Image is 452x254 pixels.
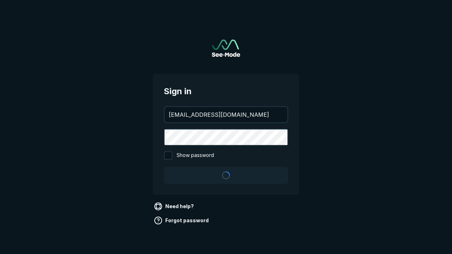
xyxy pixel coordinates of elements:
span: Sign in [164,85,288,98]
img: See-Mode Logo [212,40,240,57]
a: Need help? [153,201,197,212]
a: Forgot password [153,215,212,226]
input: your@email.com [165,107,287,122]
a: Go to sign in [212,40,240,57]
span: Show password [177,151,214,160]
